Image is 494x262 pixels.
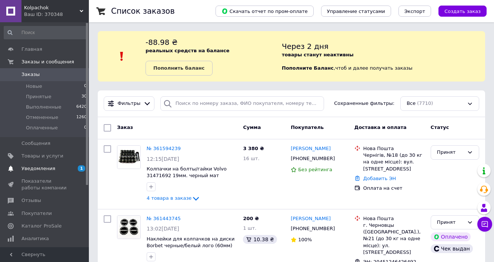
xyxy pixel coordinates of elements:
[26,93,51,100] span: Принятые
[298,167,332,172] span: Без рейтинга
[147,166,227,179] a: Колпачки на болты/гайки Volvo 31471692 19мм. черный мат
[21,235,49,242] span: Аналитика
[21,178,69,191] span: Показатели работы компании
[117,216,140,239] img: Фото товару
[321,6,391,17] button: Управление статусами
[147,196,191,201] span: 4 товара в заказе
[111,7,175,16] h1: Список заказов
[431,125,449,130] span: Статус
[289,224,336,233] div: [PHONE_NUMBER]
[21,71,40,78] span: Заказы
[117,146,140,169] img: Фото товару
[438,6,487,17] button: Создать заказ
[437,219,464,226] div: Принят
[404,9,425,14] span: Экспорт
[21,197,41,204] span: Отзывы
[147,236,234,249] a: Наклейки для колпачков на диски Borbet черные/белый лого (60мм)
[26,83,42,90] span: Новые
[363,145,425,152] div: Нова Пошта
[160,96,324,111] input: Поиск по номеру заказа, ФИО покупателя, номеру телефона, Email, номеру накладной
[431,8,487,14] a: Создать заказ
[243,216,259,221] span: 200 ₴
[216,6,314,17] button: Скачать отчет по пром-оплате
[147,146,181,151] a: № 361594239
[282,37,485,76] div: , чтоб и далее получать заказы
[81,93,87,100] span: 30
[221,8,308,14] span: Скачать отчет по пром-оплате
[21,59,74,65] span: Заказы и сообщения
[407,100,415,107] span: Все
[24,11,89,18] div: Ваш ID: 370348
[243,235,277,244] div: 10.38 ₴
[26,104,61,110] span: Выполненные
[437,149,464,156] div: Принят
[117,145,141,169] a: Фото товару
[21,46,42,53] span: Главная
[153,65,204,71] b: Пополнить баланс
[444,9,481,14] span: Создать заказ
[116,51,127,62] img: :exclamation:
[431,232,471,241] div: Оплачено
[354,125,407,130] span: Доставка и оплата
[327,9,385,14] span: Управление статусами
[21,223,61,229] span: Каталог ProSale
[21,165,55,172] span: Уведомления
[363,152,425,172] div: Чернігів, №18 (до 30 кг на одне місце): вул. [STREET_ADDRESS]
[363,185,425,192] div: Оплата на счет
[26,125,58,131] span: Оплаченные
[477,217,492,232] button: Чат с покупателем
[84,83,87,90] span: 0
[363,222,425,256] div: г. Черновцы ([GEOGRAPHIC_DATA].), №21 (до 30 кг на одне місце): ул. [STREET_ADDRESS]
[4,26,87,39] input: Поиск
[363,215,425,222] div: Нова Пошта
[291,145,331,152] a: [PERSON_NAME]
[243,146,264,151] span: 3 380 ₴
[291,215,331,222] a: [PERSON_NAME]
[147,226,179,232] span: 13:02[DATE]
[146,38,177,47] span: -88.98 ₴
[243,225,256,231] span: 1 шт.
[147,216,181,221] a: № 361443745
[21,140,50,147] span: Сообщения
[334,100,394,107] span: Сохраненные фильтры:
[26,114,58,121] span: Отмененные
[291,125,324,130] span: Покупатель
[76,104,87,110] span: 6420
[76,114,87,121] span: 1260
[289,154,336,163] div: [PHONE_NUMBER]
[117,215,141,239] a: Фото товару
[417,100,433,106] span: (7710)
[363,176,396,181] a: Добавить ЭН
[146,61,212,76] a: Пополнить баланс
[84,125,87,131] span: 0
[78,165,85,172] span: 1
[243,156,259,161] span: 16 шт.
[298,237,312,242] span: 100%
[146,48,230,53] b: реальных средств на балансе
[282,42,328,51] span: Через 2 дня
[24,4,80,11] span: Kolpachok
[431,244,473,253] div: Чек выдан
[282,65,334,71] b: Пополните Баланс
[147,195,200,201] a: 4 товара в заказе
[398,6,431,17] button: Экспорт
[282,52,354,57] b: товары станут неактивны
[147,156,179,162] span: 12:15[DATE]
[21,210,52,217] span: Покупатели
[243,125,261,130] span: Сумма
[21,153,63,159] span: Товары и услуги
[117,125,133,130] span: Заказ
[118,100,141,107] span: Фильтры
